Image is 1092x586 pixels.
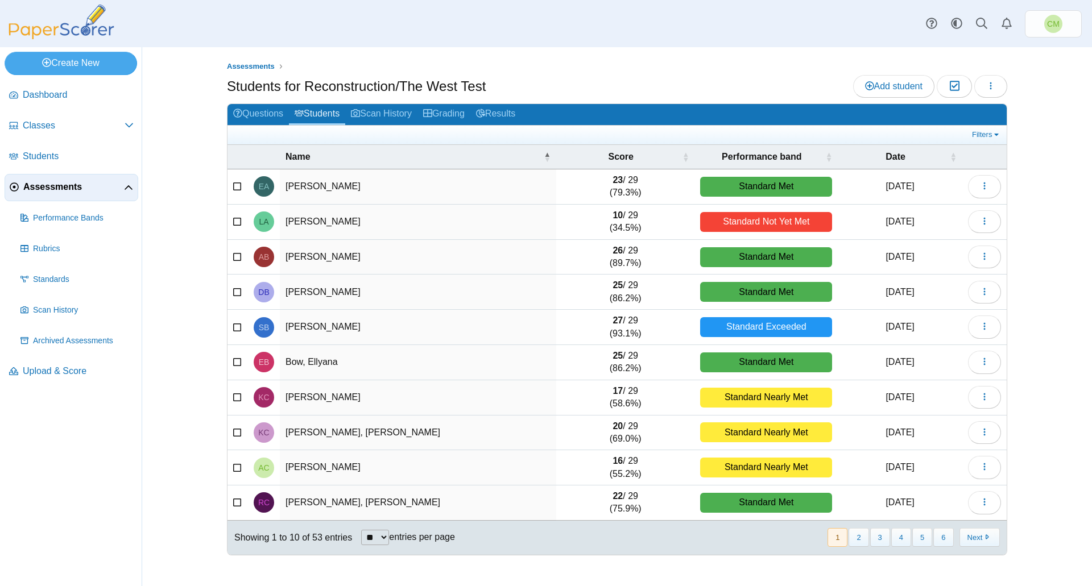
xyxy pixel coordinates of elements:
[5,52,137,74] a: Create New
[544,151,551,163] span: Name : Activate to invert sorting
[259,182,270,190] span: Elizabeth Antillon
[613,280,623,290] b: 25
[23,89,134,101] span: Dashboard
[700,388,832,408] div: Standard Nearly Met
[613,175,623,185] b: 23
[556,240,694,275] td: / 29 (89.7%)
[700,151,823,163] span: Performance band
[886,287,914,297] time: Sep 21, 2025 at 9:10 AM
[33,243,134,255] span: Rubrics
[227,77,486,96] h1: Students for Reconstruction/The West Test
[556,415,694,451] td: / 29 (69.0%)
[5,113,138,140] a: Classes
[33,335,134,347] span: Archived Assessments
[280,169,556,205] td: [PERSON_NAME]
[700,493,832,513] div: Standard Met
[345,104,417,125] a: Scan History
[417,104,470,125] a: Grading
[258,429,269,437] span: Kyleigh Cha
[700,282,832,302] div: Standard Met
[825,151,832,163] span: Performance band : Activate to sort
[700,458,832,477] div: Standard Nearly Met
[556,310,694,345] td: / 29 (93.1%)
[886,252,914,261] time: Sep 21, 2025 at 9:11 AM
[259,358,270,366] span: Ellyana Bow
[259,253,270,261] span: Alvaro Bonilla
[16,235,138,263] a: Rubrics
[258,464,269,472] span: Alex Cordova
[853,75,934,98] a: Add student
[389,532,455,542] label: entries per page
[700,422,832,442] div: Standard Nearly Met
[886,181,914,191] time: Sep 21, 2025 at 9:05 AM
[23,365,134,377] span: Upload & Score
[886,462,914,472] time: Sep 21, 2025 at 9:09 AM
[5,31,118,41] a: PaperScorer
[16,327,138,355] a: Archived Assessments
[613,491,623,501] b: 22
[556,485,694,521] td: / 29 (75.9%)
[891,528,911,547] button: 4
[700,247,832,267] div: Standard Met
[556,169,694,205] td: / 29 (79.3%)
[700,352,832,372] div: Standard Met
[470,104,521,125] a: Results
[613,386,623,396] b: 17
[886,217,914,226] time: Sep 21, 2025 at 9:12 AM
[280,275,556,310] td: [PERSON_NAME]
[258,288,269,296] span: Dihanna Borja
[613,456,623,466] b: 16
[227,521,352,555] div: Showing 1 to 10 of 53 entries
[700,317,832,337] div: Standard Exceeded
[289,104,345,125] a: Students
[1044,15,1062,33] span: Christine Munzer
[23,150,134,163] span: Students
[959,528,1000,547] button: Next
[556,345,694,380] td: / 29 (86.2%)
[828,528,847,547] button: 1
[258,498,270,506] span: Ryder Cruickshank
[886,392,914,402] time: Sep 21, 2025 at 9:10 AM
[16,297,138,324] a: Scan History
[23,119,125,132] span: Classes
[969,129,1004,140] a: Filters
[5,174,138,201] a: Assessments
[1047,20,1060,28] span: Christine Munzer
[33,213,134,224] span: Performance Bands
[224,60,278,74] a: Assessments
[849,528,868,547] button: 2
[886,497,914,507] time: Sep 21, 2025 at 9:09 AM
[5,5,118,39] img: PaperScorer
[5,82,138,109] a: Dashboard
[950,151,957,163] span: Date : Activate to sort
[865,81,923,91] span: Add student
[33,305,134,316] span: Scan History
[280,240,556,275] td: [PERSON_NAME]
[280,485,556,521] td: [PERSON_NAME], [PERSON_NAME]
[23,181,124,193] span: Assessments
[33,274,134,285] span: Standards
[556,380,694,415] td: / 29 (58.6%)
[1025,10,1082,38] a: Christine Munzer
[562,151,680,163] span: Score
[259,323,270,331] span: Sean Borrego
[886,357,914,367] time: Sep 21, 2025 at 9:06 AM
[700,212,832,232] div: Standard Not Yet Met
[700,177,832,197] div: Standard Met
[280,380,556,415] td: [PERSON_NAME]
[16,205,138,232] a: Performance Bands
[886,322,914,331] time: Sep 21, 2025 at 9:12 AM
[613,351,623,360] b: 25
[613,246,623,255] b: 26
[826,528,1000,547] nav: pagination
[286,151,541,163] span: Name
[5,143,138,171] a: Students
[16,266,138,293] a: Standards
[886,427,914,437] time: Sep 21, 2025 at 9:09 AM
[258,393,269,401] span: Kaylee Cagg-Unger
[870,528,890,547] button: 3
[5,358,138,385] a: Upload & Score
[613,315,623,325] b: 27
[682,151,689,163] span: Score : Activate to sort
[280,415,556,451] td: [PERSON_NAME], [PERSON_NAME]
